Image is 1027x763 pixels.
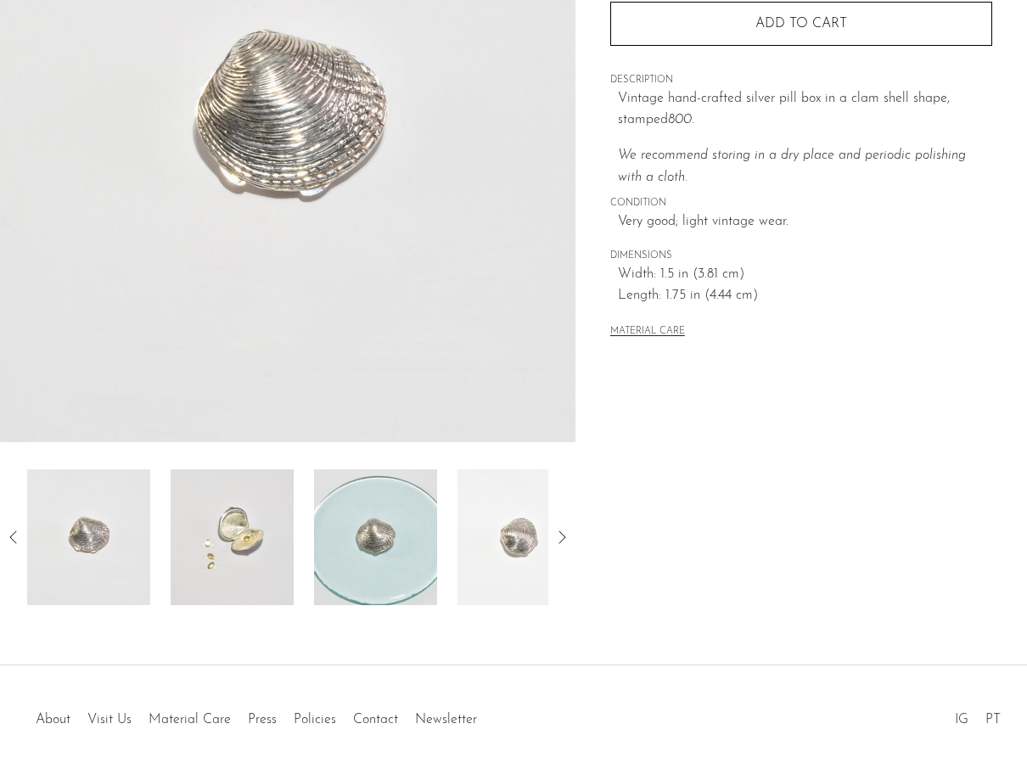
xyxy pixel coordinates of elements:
img: Clam Shell Pill Box [314,469,437,605]
span: Very good; light vintage wear. [618,211,992,233]
span: DIMENSIONS [610,249,992,264]
button: MATERIAL CARE [610,326,685,339]
em: 800 [668,113,692,126]
ul: Quick links [27,699,485,732]
p: Vintage hand-crafted silver pill box in a clam shell shape, stamped . [618,88,992,132]
img: Clam Shell Pill Box [171,469,294,605]
a: Contact [353,713,398,727]
a: IG [955,713,968,727]
a: About [36,713,70,727]
button: Add to cart [610,2,992,46]
a: Material Care [149,713,231,727]
span: Width: 1.5 in (3.81 cm) [618,264,992,286]
a: Press [248,713,277,727]
i: We recommend storing in a dry place and periodic polishing with a cloth. [618,149,966,184]
img: Clam Shell Pill Box [457,469,581,605]
a: Visit Us [87,713,132,727]
span: DESCRIPTION [610,73,992,88]
span: Length: 1.75 in (4.44 cm) [618,285,992,307]
span: CONDITION [610,196,992,211]
ul: Social Medias [946,699,1009,732]
a: PT [985,713,1001,727]
span: Add to cart [755,16,847,32]
a: Policies [294,713,336,727]
img: Clam Shell Pill Box [27,469,150,605]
